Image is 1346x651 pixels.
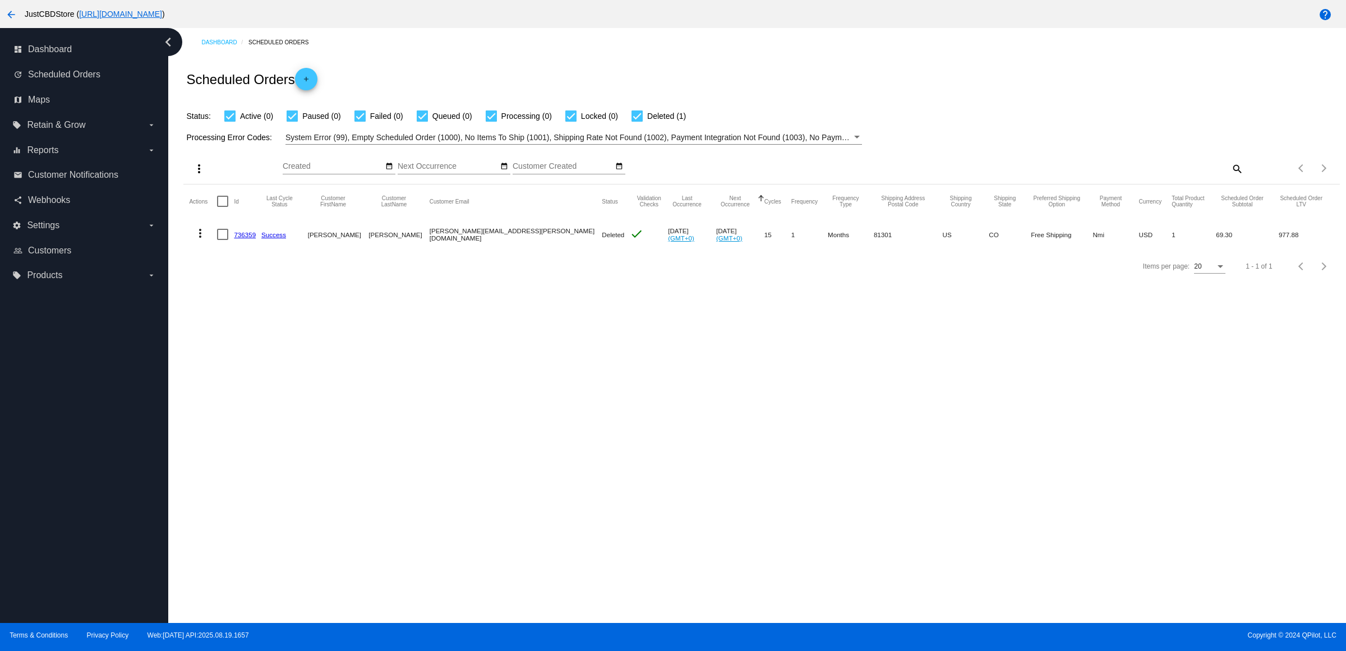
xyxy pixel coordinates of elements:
button: Change sorting for PaymentMethod.Type [1093,195,1128,207]
span: Active (0) [240,109,273,123]
button: Change sorting for Id [234,198,238,205]
button: Change sorting for LastProcessingCycleId [261,195,298,207]
a: [URL][DOMAIN_NAME] [79,10,162,19]
span: Maps [28,95,50,105]
mat-cell: [PERSON_NAME][EMAIL_ADDRESS][PERSON_NAME][DOMAIN_NAME] [430,218,602,251]
button: Next page [1313,157,1335,179]
a: map Maps [13,91,156,109]
a: Terms & Conditions [10,631,68,639]
mat-icon: date_range [385,162,393,171]
mat-header-cell: Validation Checks [630,184,668,218]
button: Change sorting for Status [602,198,617,205]
mat-cell: [PERSON_NAME] [308,218,369,251]
button: Previous page [1290,157,1313,179]
a: dashboard Dashboard [13,40,156,58]
a: Dashboard [201,34,248,51]
input: Next Occurrence [398,162,499,171]
mat-cell: 15 [764,218,791,251]
i: equalizer [12,146,21,155]
span: Retain & Grow [27,120,85,130]
mat-icon: search [1230,160,1243,177]
span: Queued (0) [432,109,472,123]
button: Change sorting for Subtotal [1216,195,1269,207]
button: Change sorting for FrequencyType [828,195,864,207]
button: Change sorting for Frequency [791,198,818,205]
i: arrow_drop_down [147,271,156,280]
mat-select: Items per page: [1194,263,1225,271]
mat-icon: date_range [500,162,508,171]
a: Privacy Policy [87,631,129,639]
i: chevron_left [159,33,177,51]
span: Paused (0) [302,109,340,123]
i: people_outline [13,246,22,255]
i: local_offer [12,121,21,130]
span: Deleted [602,231,624,238]
a: Web:[DATE] API:2025.08.19.1657 [147,631,249,639]
button: Change sorting for ShippingState [989,195,1021,207]
a: share Webhooks [13,191,156,209]
mat-cell: CO [989,218,1031,251]
a: (GMT+0) [668,234,694,242]
mat-icon: add [299,75,313,89]
a: 736359 [234,231,256,238]
span: Customer Notifications [28,170,118,180]
span: Scheduled Orders [28,70,100,80]
a: update Scheduled Orders [13,66,156,84]
mat-icon: check [630,227,643,241]
span: Processing Error Codes: [186,133,272,142]
mat-header-cell: Total Product Quantity [1172,184,1216,218]
mat-header-cell: Actions [189,184,217,218]
span: Deleted (1) [647,109,686,123]
i: arrow_drop_down [147,121,156,130]
mat-select: Filter by Processing Error Codes [285,131,862,145]
mat-cell: [PERSON_NAME] [368,218,429,251]
input: Customer Created [513,162,614,171]
span: 20 [1194,262,1201,270]
mat-cell: [DATE] [716,218,764,251]
mat-cell: USD [1139,218,1172,251]
button: Change sorting for CurrencyIso [1139,198,1162,205]
button: Change sorting for CustomerEmail [430,198,469,205]
a: (GMT+0) [716,234,743,242]
div: 1 - 1 of 1 [1246,262,1272,270]
a: Scheduled Orders [248,34,319,51]
span: Dashboard [28,44,72,54]
mat-cell: 69.30 [1216,218,1279,251]
mat-icon: arrow_back [4,8,18,21]
span: Webhooks [28,195,70,205]
i: settings [12,221,21,230]
button: Previous page [1290,255,1313,278]
a: email Customer Notifications [13,166,156,184]
mat-icon: help [1319,8,1332,21]
i: map [13,95,22,104]
i: dashboard [13,45,22,54]
a: Success [261,231,286,238]
i: update [13,70,22,79]
span: Failed (0) [370,109,403,123]
input: Created [283,162,384,171]
span: Processing (0) [501,109,552,123]
mat-cell: 81301 [874,218,943,251]
button: Change sorting for LifetimeValue [1279,195,1324,207]
i: local_offer [12,271,21,280]
mat-cell: Free Shipping [1031,218,1093,251]
span: Customers [28,246,71,256]
i: arrow_drop_down [147,221,156,230]
span: Settings [27,220,59,230]
mat-cell: 977.88 [1279,218,1334,251]
mat-icon: date_range [615,162,623,171]
i: email [13,170,22,179]
span: Products [27,270,62,280]
span: Reports [27,145,58,155]
button: Change sorting for PreferredShippingOption [1031,195,1082,207]
button: Next page [1313,255,1335,278]
span: Locked (0) [581,109,618,123]
button: Change sorting for ShippingPostcode [874,195,933,207]
button: Change sorting for NextOccurrenceUtc [716,195,754,207]
mat-cell: Nmi [1093,218,1138,251]
mat-cell: [DATE] [668,218,716,251]
button: Change sorting for LastOccurrenceUtc [668,195,706,207]
button: Change sorting for ShippingCountry [943,195,979,207]
a: people_outline Customers [13,242,156,260]
i: arrow_drop_down [147,146,156,155]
